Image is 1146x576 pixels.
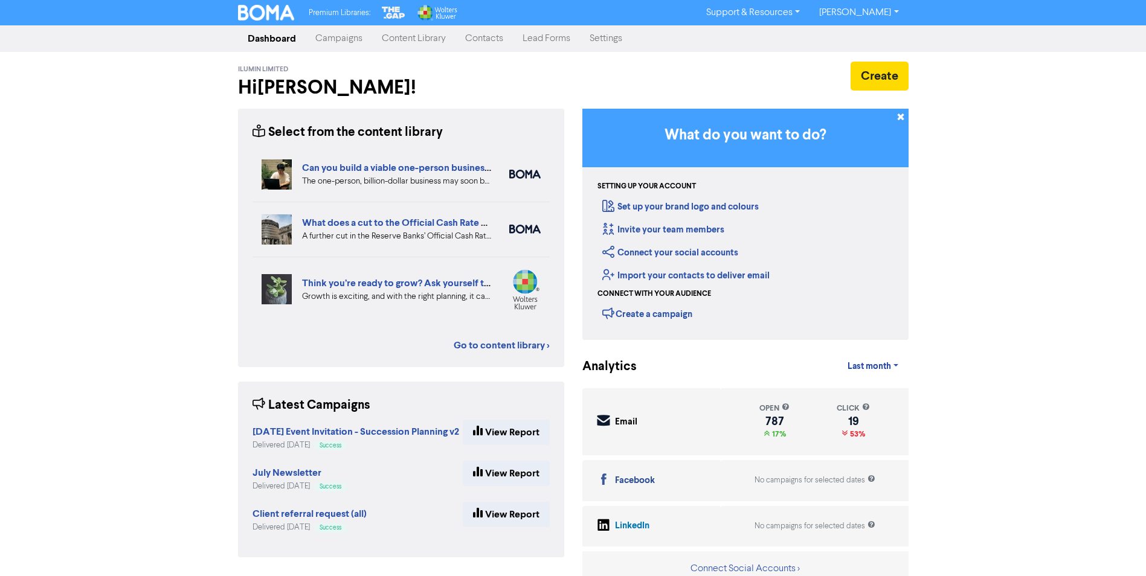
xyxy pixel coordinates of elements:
[509,225,541,234] img: boma
[253,467,321,479] strong: July Newsletter
[513,27,580,51] a: Lead Forms
[580,27,632,51] a: Settings
[697,3,810,22] a: Support & Resources
[309,9,370,17] span: Premium Libraries:
[320,443,341,449] span: Success
[759,417,790,426] div: 787
[253,427,459,437] a: [DATE] Event Invitation - Succession Planning v2
[253,396,370,415] div: Latest Campaigns
[302,162,493,174] a: Can you build a viable one-person business?
[509,269,541,310] img: wolters_kluwer
[602,201,759,213] a: Set up your brand logo and colours
[320,484,341,490] span: Success
[582,357,622,376] div: Analytics
[602,224,724,235] a: Invite your team members
[463,461,550,486] a: View Report
[755,520,875,532] div: No campaigns for selected dates
[615,474,655,488] div: Facebook
[253,123,443,142] div: Select from the content library
[302,175,491,188] div: The one-person, billion-dollar business may soon become a reality. But what are the pros and cons...
[253,508,367,520] strong: Client referral request (all)
[582,109,909,340] div: Getting Started in BOMA
[238,76,564,99] h2: Hi [PERSON_NAME] !
[320,525,341,531] span: Success
[463,420,550,445] a: View Report
[372,27,456,51] a: Content Library
[380,5,407,21] img: The Gap
[597,289,711,299] div: Connect with your audience
[253,426,459,438] strong: [DATE] Event Invitation - Succession Planning v2
[615,519,649,533] div: LinkedIn
[253,440,459,451] div: Delivered [DATE]
[238,27,306,51] a: Dashboard
[306,27,372,51] a: Campaigns
[600,127,890,144] h3: What do you want to do?
[253,481,346,492] div: Delivered [DATE]
[759,403,790,414] div: open
[253,510,367,519] a: Client referral request (all)
[994,446,1146,576] iframe: Chat Widget
[837,417,870,426] div: 19
[770,429,786,439] span: 17%
[302,277,578,289] a: Think you’re ready to grow? Ask yourself these 4 questions first.
[597,181,696,192] div: Setting up your account
[509,170,541,179] img: boma
[302,217,585,229] a: What does a cut to the Official Cash Rate mean for your business?
[755,475,875,486] div: No campaigns for selected dates
[602,270,770,281] a: Import your contacts to deliver email
[238,5,295,21] img: BOMA Logo
[302,290,491,303] div: Growth is exciting, and with the right planning, it can be a turning point for your business. Her...
[253,522,367,533] div: Delivered [DATE]
[302,230,491,243] div: A further cut in the Reserve Banks’ Official Cash Rate sounds like good news. But what’s the real...
[851,62,909,91] button: Create
[602,304,692,322] div: Create a campaign
[810,3,908,22] a: [PERSON_NAME]
[454,338,550,353] a: Go to content library >
[238,65,288,74] span: ilumin Limited
[837,403,870,414] div: click
[456,27,513,51] a: Contacts
[602,247,738,258] a: Connect your social accounts
[848,361,891,372] span: Last month
[838,354,908,379] a: Last month
[848,429,865,439] span: 53%
[463,502,550,527] a: View Report
[253,469,321,478] a: July Newsletter
[615,415,637,429] div: Email
[416,5,457,21] img: Wolters Kluwer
